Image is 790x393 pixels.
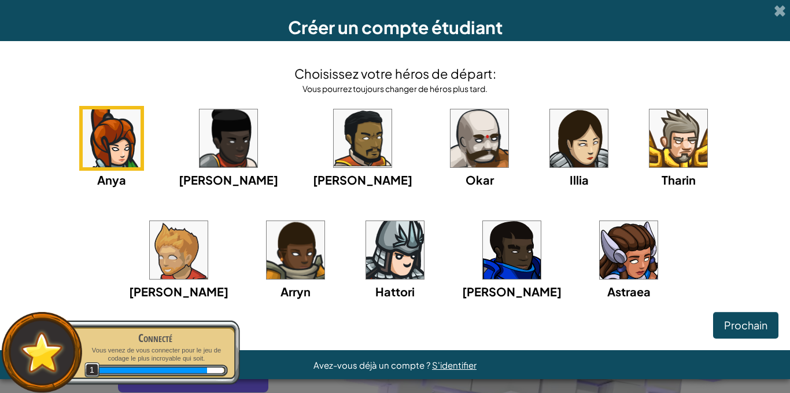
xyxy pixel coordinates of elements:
[83,109,141,167] img: portrait.png
[570,172,589,187] span: Illia
[600,221,658,279] img: portrait.png
[649,109,707,167] img: portrait.png
[662,172,696,187] span: Tharin
[150,221,208,279] img: portrait.png
[82,346,228,363] p: Vous venez de vous connecter pour le jeu de codage le plus incroyable qui soit.
[82,330,228,346] div: Connecté
[550,109,608,167] img: portrait.png
[366,221,424,279] img: portrait.png
[713,312,778,339] button: Prochain
[313,172,412,187] span: [PERSON_NAME]
[16,326,68,378] img: default.png
[97,368,208,373] div: 20 XP gagné
[97,172,126,187] span: Anya
[294,64,496,83] h4: Choisissez votre héros de départ:
[179,172,278,187] span: [PERSON_NAME]
[129,284,228,299] span: [PERSON_NAME]
[294,83,496,94] div: Vous pourrez toujours changer de héros plus tard.
[375,284,415,299] span: Hattori
[200,109,257,167] img: portrait.png
[483,221,541,279] img: portrait.png
[462,284,562,299] span: [PERSON_NAME]
[267,221,324,279] img: portrait.png
[607,284,651,299] span: Astraea
[84,362,100,378] span: 1
[280,284,311,299] span: Arryn
[313,359,432,370] span: Avez-vous déjà un compte ?
[432,359,477,370] a: S'identifier
[207,368,224,373] div: 3 XP jusqu'au niveau 2
[288,16,503,38] span: Créer un compte étudiant
[466,172,494,187] span: Okar
[334,109,392,167] img: portrait.png
[724,318,767,332] span: Prochain
[451,109,508,167] img: portrait.png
